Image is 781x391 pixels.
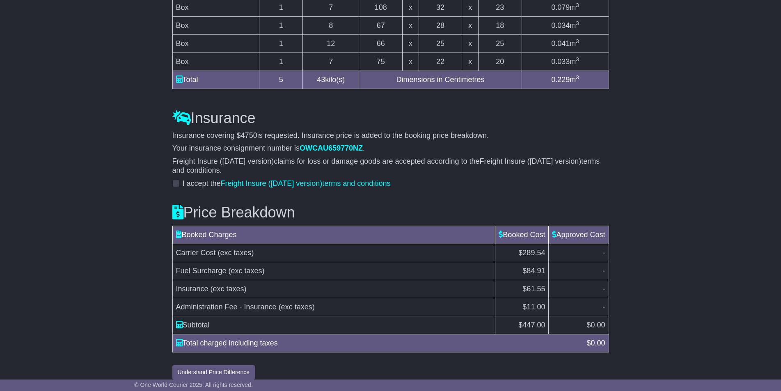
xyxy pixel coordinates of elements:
span: - [603,303,605,311]
td: 18 [478,17,522,35]
td: m [522,53,609,71]
td: x [403,17,419,35]
td: 22 [419,53,462,71]
sup: 3 [576,2,579,8]
span: 4750 [241,131,257,139]
a: Freight Insure ([DATE] version)terms and conditions [221,179,391,187]
h3: Insurance [172,110,609,126]
td: x [462,35,478,53]
p: claims for loss or damage goods are accepted according to the terms and conditions. [172,157,609,175]
span: 0.229 [551,75,570,84]
td: 1 [259,53,303,71]
span: 0.00 [591,339,605,347]
td: 8 [303,17,359,35]
td: 20 [478,53,522,71]
span: $61.55 [522,285,545,293]
p: Your insurance consignment number is . [172,144,609,153]
td: m [522,35,609,53]
td: 25 [478,35,522,53]
span: Fuel Surcharge [176,267,227,275]
span: 0.00 [591,321,605,329]
td: kilo(s) [303,71,359,89]
td: 66 [359,35,403,53]
span: (exc taxes) [279,303,315,311]
div: Total charged including taxes [172,338,583,349]
h3: Price Breakdown [172,204,609,221]
span: (exc taxes) [211,285,247,293]
span: $11.00 [522,303,545,311]
span: 0.034 [551,21,570,30]
span: 43 [317,75,325,84]
td: Booked Charges [172,226,495,244]
td: Subtotal [172,316,495,334]
sup: 3 [576,38,579,44]
td: 7 [303,53,359,71]
span: Freight Insure ([DATE] version) [480,157,582,165]
span: Carrier Cost [176,249,216,257]
td: Total [172,71,259,89]
td: x [403,53,419,71]
span: Insurance [176,285,208,293]
sup: 3 [576,56,579,62]
span: (exc taxes) [218,249,254,257]
sup: 3 [576,74,579,80]
td: m [522,17,609,35]
span: © One World Courier 2025. All rights reserved. [134,382,253,388]
td: x [462,17,478,35]
span: Freight Insure ([DATE] version) [172,157,274,165]
td: Dimensions in Centimetres [359,71,522,89]
span: OWCAU659770NZ [300,144,363,152]
div: $ [582,338,609,349]
td: 12 [303,35,359,53]
span: 0.079 [551,3,570,11]
span: - [603,267,605,275]
td: x [403,35,419,53]
span: 447.00 [522,321,545,329]
td: 25 [419,35,462,53]
td: Approved Cost [549,226,609,244]
span: 0.041 [551,39,570,48]
td: x [462,53,478,71]
span: (exc taxes) [229,267,265,275]
span: $289.54 [518,249,545,257]
td: m [522,71,609,89]
td: 5 [259,71,303,89]
td: 1 [259,35,303,53]
span: $84.91 [522,267,545,275]
span: Freight Insure ([DATE] version) [221,179,323,187]
label: I accept the [183,179,391,188]
p: Insurance covering $ is requested. Insurance price is added to the booking price breakdown. [172,131,609,140]
span: 0.033 [551,57,570,66]
td: 1 [259,17,303,35]
td: Box [172,53,259,71]
span: - [603,249,605,257]
span: - [603,285,605,293]
button: Understand Price Difference [172,365,255,380]
td: Box [172,17,259,35]
sup: 3 [576,20,579,26]
span: Administration Fee - Insurance [176,303,277,311]
td: 75 [359,53,403,71]
td: $ [495,316,549,334]
td: 67 [359,17,403,35]
td: $ [549,316,609,334]
td: Box [172,35,259,53]
td: 28 [419,17,462,35]
td: Booked Cost [495,226,549,244]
